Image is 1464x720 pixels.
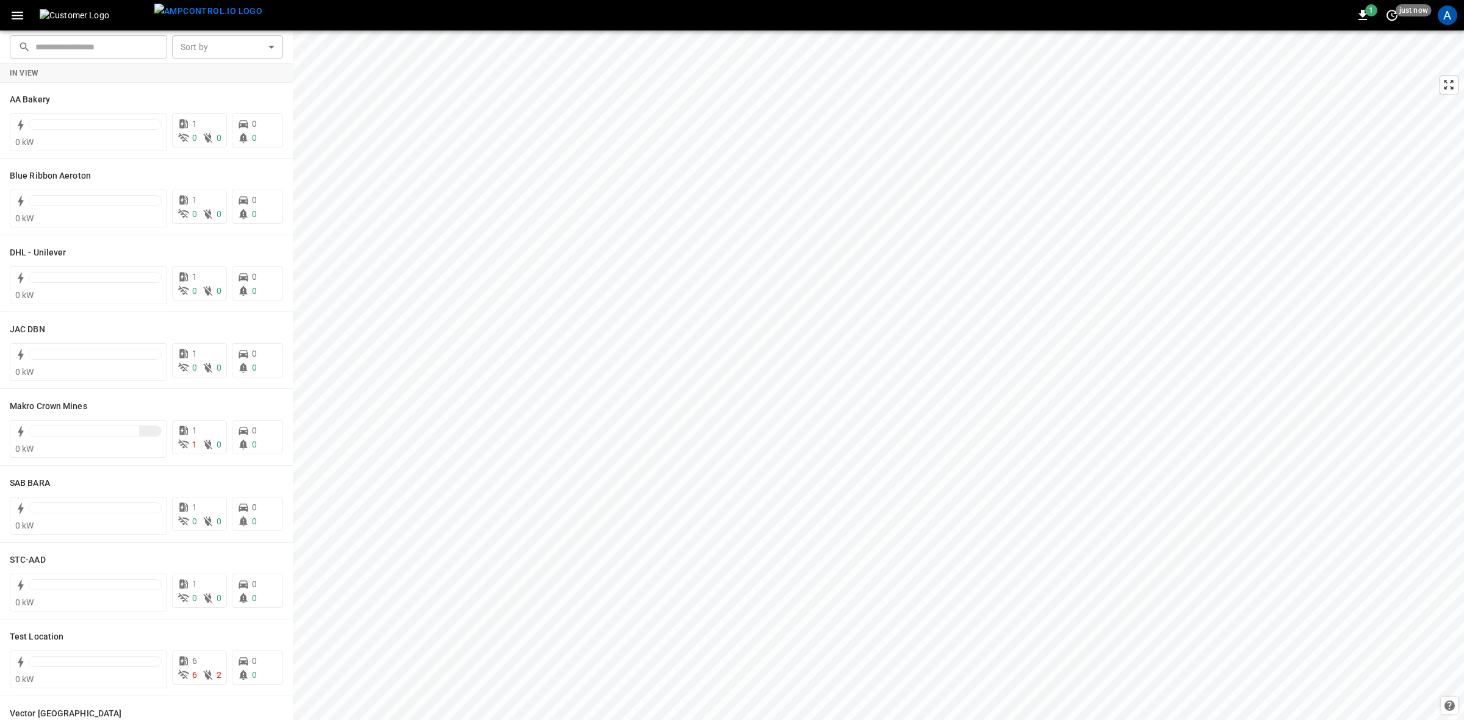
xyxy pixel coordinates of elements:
span: 0 [252,119,257,129]
span: 0 [192,209,197,219]
span: 0 kW [15,290,34,300]
h6: JAC DBN [10,323,45,337]
h6: Test Location [10,630,63,644]
h6: SAB BARA [10,477,50,490]
span: 0 [192,286,197,296]
span: 0 kW [15,213,34,223]
span: 0 kW [15,137,34,147]
span: 0 [192,363,197,372]
span: 0 [217,133,221,143]
span: 0 kW [15,674,34,684]
div: profile-icon [1438,5,1457,25]
span: 0 [252,133,257,143]
span: 1 [192,349,197,358]
span: 0 kW [15,444,34,454]
span: 0 kW [15,597,34,607]
span: 0 [252,195,257,205]
span: 0 [217,286,221,296]
span: 0 [252,440,257,449]
span: 1 [192,119,197,129]
span: 0 [252,286,257,296]
span: 1 [192,195,197,205]
canvas: Map [293,30,1464,720]
span: 0 [192,133,197,143]
span: 1 [192,502,197,512]
span: 2 [217,670,221,680]
span: 0 [252,363,257,372]
h6: AA Bakery [10,93,50,107]
span: 0 [252,349,257,358]
span: 1 [192,440,197,449]
span: 0 [252,502,257,512]
strong: In View [10,69,39,77]
span: 0 [217,363,221,372]
span: 0 [192,593,197,603]
h6: STC-AAD [10,554,46,567]
span: 0 [252,656,257,666]
span: 0 [217,593,221,603]
span: 0 [217,516,221,526]
span: 0 [217,440,221,449]
span: just now [1396,4,1432,16]
span: 0 [252,426,257,435]
h6: Blue Ribbon Aeroton [10,169,91,183]
span: 0 [252,209,257,219]
span: 0 kW [15,367,34,377]
span: 6 [192,670,197,680]
span: 0 [252,516,257,526]
span: 6 [192,656,197,666]
span: 0 [192,516,197,526]
span: 1 [192,579,197,589]
h6: Makro Crown Mines [10,400,87,413]
span: 0 [217,209,221,219]
span: 0 [252,272,257,282]
h6: DHL - Unilever [10,246,66,260]
span: 1 [192,272,197,282]
img: ampcontrol.io logo [154,4,262,19]
span: 1 [1365,4,1377,16]
button: set refresh interval [1382,5,1402,25]
span: 1 [192,426,197,435]
span: 0 kW [15,521,34,530]
span: 0 [252,670,257,680]
img: Customer Logo [40,9,149,21]
span: 0 [252,593,257,603]
span: 0 [252,579,257,589]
